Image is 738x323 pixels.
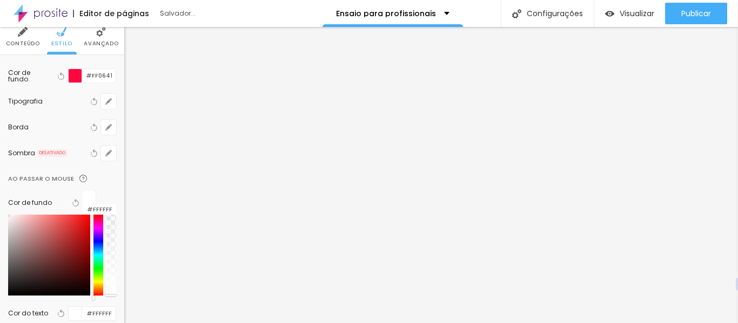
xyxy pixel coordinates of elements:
button: Publicar [665,3,727,24]
font: Publicar [681,8,711,19]
img: Ícone [18,27,28,37]
img: Ícone [512,9,521,18]
font: Editor de páginas [79,8,149,19]
font: Ensaio para profissionais [336,8,436,19]
font: Borda [8,122,29,132]
font: Salvador... [160,9,196,18]
img: Ícone [57,27,66,37]
button: Visualizar [594,3,665,24]
font: Cor de fundo [8,68,30,84]
font: Estilo [51,39,72,47]
font: Conteúdo [6,39,40,47]
iframe: Editor [124,27,738,323]
img: view-1.svg [605,9,614,18]
font: Avançado [84,39,118,47]
div: Ao passar o mouseÍcone dúvida [8,166,116,185]
img: Ícone [96,27,106,37]
font: Cor do texto [8,308,48,318]
font: Tipografia [8,97,43,106]
font: Ao passar o mouse [8,174,74,183]
img: Ícone dúvida [79,175,87,182]
font: DESATIVADO [39,150,65,156]
font: Cor de fundo [8,198,52,207]
font: Sombra [8,148,35,157]
font: Configurações [527,8,583,19]
font: Visualizar [620,8,654,19]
